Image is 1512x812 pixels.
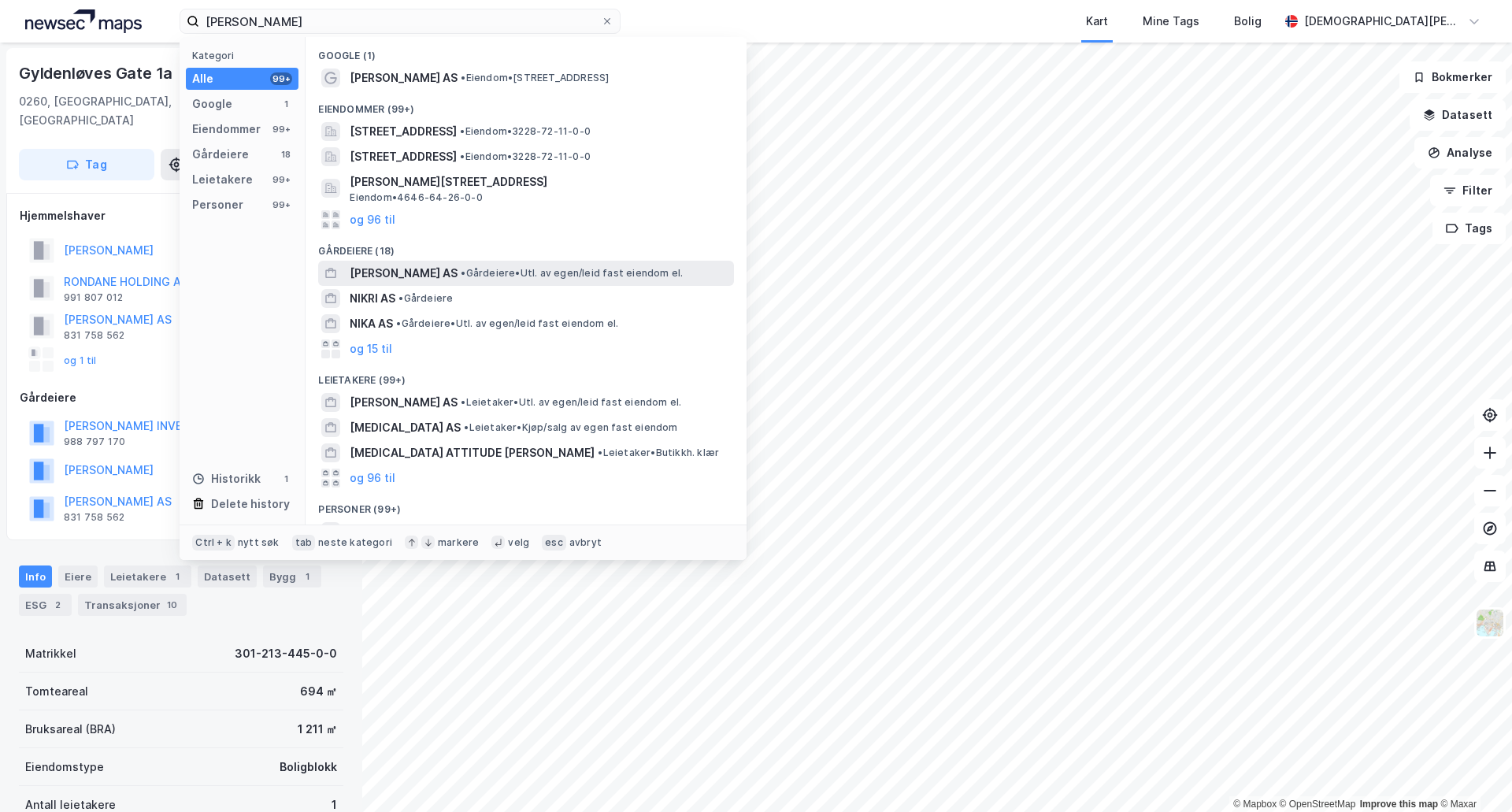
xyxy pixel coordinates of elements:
span: [MEDICAL_DATA] ATTITUDE [PERSON_NAME] [350,443,595,462]
div: Tomteareal [25,682,88,701]
div: Personer (99+) [306,491,747,519]
div: Mine Tags [1143,12,1199,31]
div: 1 [280,98,292,110]
div: 99+ [270,72,292,85]
div: Gårdeiere (18) [306,232,747,261]
div: 831 758 562 [64,329,124,342]
span: [STREET_ADDRESS] [350,122,457,141]
span: Leietaker • Utl. av egen/leid fast eiendom el. [461,396,681,409]
span: NIKRI AS [350,289,395,308]
span: • [460,125,465,137]
div: Eiendommer (99+) [306,91,747,119]
div: 694 ㎡ [300,682,337,701]
div: Ctrl + k [192,535,235,551]
div: Eiere [58,565,98,588]
div: Transaksjoner [78,594,187,616]
span: Gårdeiere • Utl. av egen/leid fast eiendom el. [396,317,618,330]
a: Mapbox [1233,799,1277,810]
div: 18 [280,148,292,161]
button: Tags [1432,213,1506,244]
div: neste kategori [318,536,392,549]
span: [PERSON_NAME][STREET_ADDRESS] [350,172,728,191]
span: [MEDICAL_DATA] AS [350,418,461,437]
div: Datasett [198,565,257,588]
span: NIKA AS [350,314,393,333]
button: og 96 til [350,469,395,488]
button: Datasett [1410,99,1506,131]
div: ESG [19,594,72,616]
div: 99+ [270,173,292,186]
iframe: Chat Widget [1433,736,1512,812]
div: esc [542,535,566,551]
div: markere [438,536,479,549]
span: • [398,292,403,304]
div: Bygg [263,565,321,588]
span: • [396,317,401,329]
div: Google (1) [306,37,747,65]
span: Eiendom • 3228-72-11-0-0 [460,150,591,163]
span: [PERSON_NAME] [350,522,440,541]
div: 99+ [270,123,292,135]
div: Hjemmelshaver [20,206,343,225]
span: Eiendom • 3228-72-11-0-0 [460,125,591,138]
div: Leietakere [192,170,253,189]
div: Historikk [192,469,261,488]
div: Alle [192,69,213,88]
div: tab [292,535,316,551]
span: [STREET_ADDRESS] [350,147,457,166]
div: 0260, [GEOGRAPHIC_DATA], [GEOGRAPHIC_DATA] [19,92,219,130]
button: Tag [19,149,154,180]
div: 99+ [270,198,292,211]
div: Info [19,565,52,588]
div: nytt søk [238,536,280,549]
div: 991 807 012 [64,291,123,304]
div: Leietakere [104,565,191,588]
div: 1 [299,569,315,584]
div: Delete history [211,495,290,514]
div: [DEMOGRAPHIC_DATA][PERSON_NAME] [1304,12,1462,31]
div: Personer [192,195,243,214]
span: • [598,447,602,458]
span: Eiendom • [STREET_ADDRESS] [461,72,609,84]
div: Google [192,95,232,113]
div: Eiendomstype [25,758,104,777]
div: 1 211 ㎡ [298,720,337,739]
div: Kontrollprogram for chat [1433,736,1512,812]
span: Gårdeiere [398,292,453,305]
div: avbryt [569,536,602,549]
input: Søk på adresse, matrikkel, gårdeiere, leietakere eller personer [199,9,601,33]
div: 301-213-445-0-0 [235,644,337,663]
div: Kart [1086,12,1108,31]
div: 831 758 562 [64,511,124,524]
span: • [461,267,465,279]
button: og 15 til [350,339,392,358]
div: Leietakere (99+) [306,362,747,390]
div: Boligblokk [280,758,337,777]
a: OpenStreetMap [1280,799,1356,810]
button: Analyse [1414,137,1506,169]
div: Gyldenløves Gate 1a [19,61,176,86]
img: Z [1475,608,1505,638]
div: Bolig [1234,12,1262,31]
button: Filter [1430,175,1506,206]
span: • [461,396,465,408]
div: Matrikkel [25,644,76,663]
span: Leietaker • Butikkh. klær [598,447,719,459]
button: og 96 til [350,210,395,229]
span: Eiendom • 4646-64-26-0-0 [350,191,482,204]
span: [PERSON_NAME] AS [350,69,458,87]
span: Leietaker • Kjøp/salg av egen fast eiendom [464,421,677,434]
span: • [464,421,469,433]
div: velg [508,536,529,549]
div: Gårdeiere [192,145,249,164]
div: Bruksareal (BRA) [25,720,116,739]
div: Eiendommer [192,120,261,139]
span: [PERSON_NAME] AS [350,393,458,412]
div: Gårdeiere [20,388,343,407]
span: Gårdeiere • Utl. av egen/leid fast eiendom el. [461,267,683,280]
div: 1 [280,473,292,485]
div: 988 797 170 [64,436,125,448]
div: 10 [164,597,180,613]
span: • [461,72,465,83]
div: Kategori [192,50,298,61]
